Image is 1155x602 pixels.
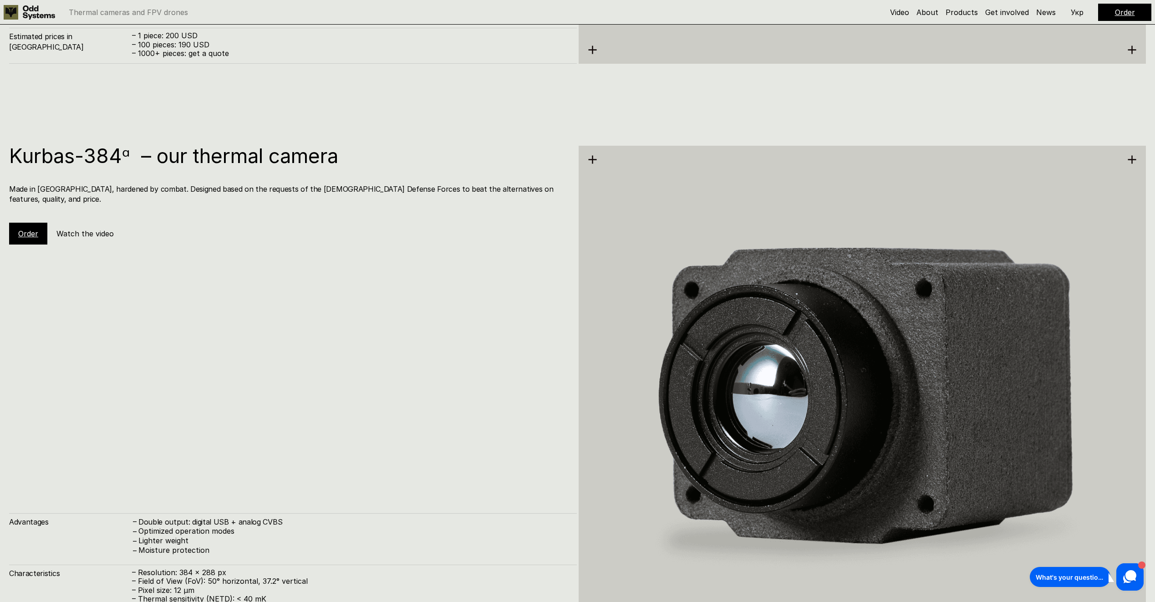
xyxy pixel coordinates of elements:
p: – 100 pieces: 190 USD [132,41,568,49]
h4: – [133,546,137,556]
h4: Characteristics [9,568,132,578]
p: Moisture protection [138,546,568,555]
a: About [916,8,938,17]
p: Thermal cameras and FPV drones [69,9,188,16]
h4: Estimated prices in [GEOGRAPHIC_DATA] [9,31,132,52]
p: – 1 piece: 200 USD [132,31,568,40]
p: – Field of View (FoV): 50° horizontal, 37.2° vertical [132,577,568,586]
iframe: HelpCrunch [1028,561,1146,593]
h4: Advantages [9,517,132,527]
h4: Double output: digital USB + analog CVBS [138,517,568,527]
a: Order [1115,8,1135,17]
p: – Resolution: 384 x 288 px [132,568,568,577]
p: Укр [1071,9,1084,16]
a: Order [18,229,38,238]
p: Optimized operation modes [138,527,568,536]
h5: Watch the video [56,229,114,239]
a: Products [946,8,978,17]
p: – 1000+ pieces: get a quote [132,49,568,58]
p: – Pixel size: 12 µm [132,586,568,595]
a: Video [890,8,909,17]
h1: Kurbas-384ᵅ – our thermal camera [9,146,568,166]
p: Lighter weight [138,536,568,545]
h4: – [133,536,137,546]
a: Get involved [985,8,1029,17]
h4: – [133,516,137,526]
h4: – [133,526,137,536]
a: News [1036,8,1056,17]
h4: Made in [GEOGRAPHIC_DATA], hardened by combat. Designed based on the requests of the [DEMOGRAPHIC... [9,184,568,204]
